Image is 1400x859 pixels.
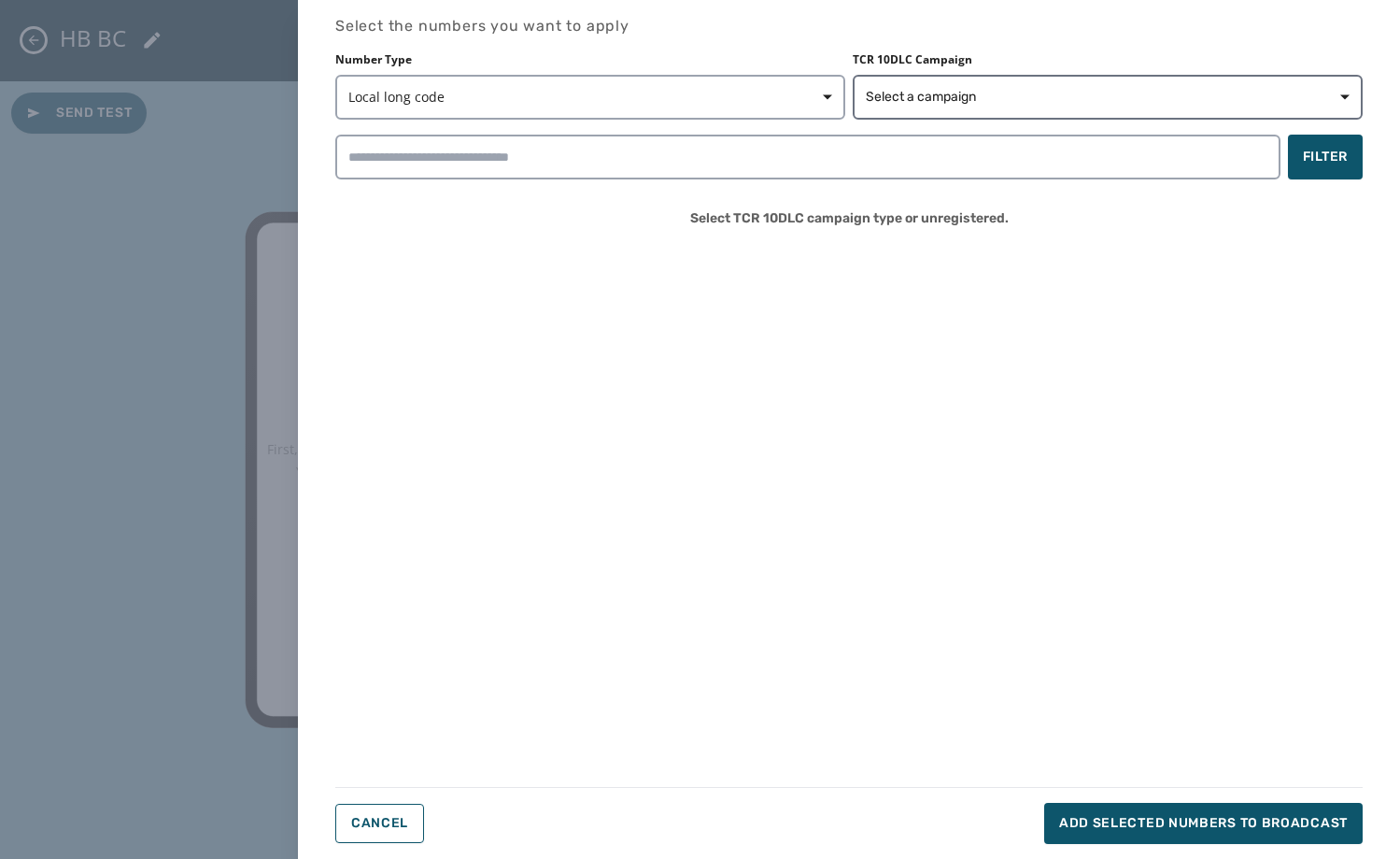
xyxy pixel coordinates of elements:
[866,88,976,107] span: Select a campaign
[690,194,1009,243] span: Select TCR 10DLC campaign type or unregistered.
[351,816,408,831] span: Cancel
[853,52,1363,67] label: TCR 10DLC Campaign
[348,88,832,107] span: Local long code
[1059,814,1348,833] span: Add selected numbers to broadcast
[1303,148,1348,166] span: Filter
[335,52,845,67] label: Number Type
[1288,135,1363,179] button: Filter
[335,804,424,843] button: Cancel
[1044,803,1363,844] button: Add selected numbers to broadcast
[335,75,845,120] button: Local long code
[853,75,1363,120] button: Select a campaign
[335,15,1363,37] h4: Select the numbers you want to apply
